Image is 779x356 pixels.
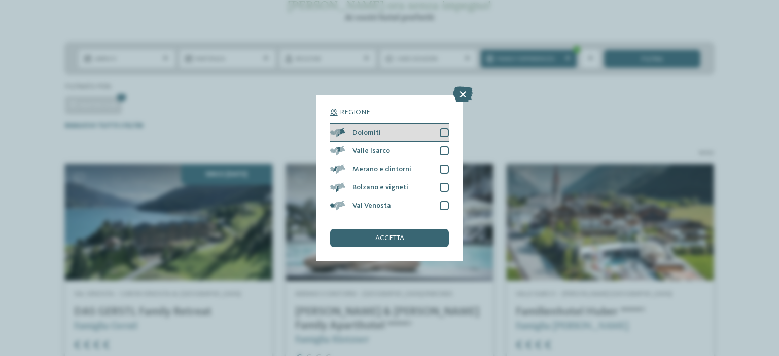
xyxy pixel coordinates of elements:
span: accetta [375,234,404,242]
span: Dolomiti [352,129,381,136]
span: Val Venosta [352,202,391,209]
span: Regione [340,109,370,116]
span: Valle Isarco [352,147,390,154]
span: Merano e dintorni [352,166,411,173]
span: Bolzano e vigneti [352,184,408,191]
